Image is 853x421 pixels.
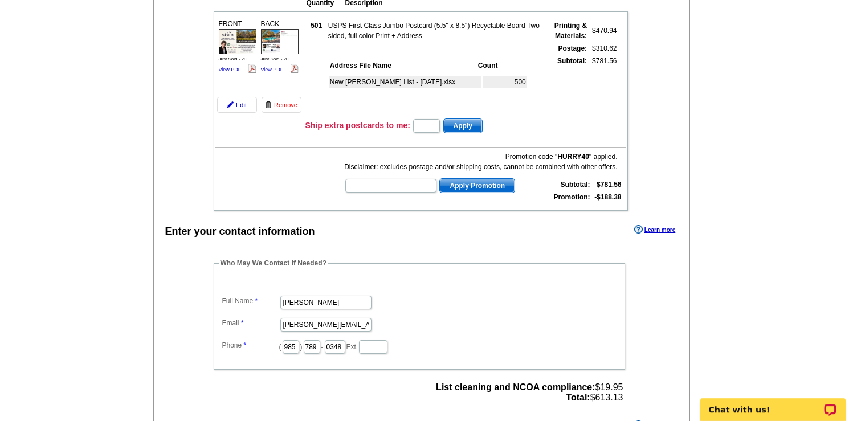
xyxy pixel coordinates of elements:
[561,181,590,189] strong: Subtotal:
[217,17,258,76] div: FRONT
[219,29,256,54] img: small-thumb.jpg
[222,318,279,328] label: Email
[248,64,256,73] img: pdf_logo.png
[261,56,293,62] span: Just Sold - 20...
[589,43,617,54] td: $310.62
[589,55,617,115] td: $781.56
[483,76,527,88] td: 500
[261,67,284,72] a: View PDF
[329,76,481,88] td: New [PERSON_NAME] List - [DATE].xlsx
[265,101,272,108] img: trashcan-icon.gif
[219,258,328,268] legend: Who May We Contact If Needed?
[634,225,675,234] a: Learn more
[305,120,410,130] h3: Ship extra postcards to me:
[443,118,483,133] button: Apply
[439,178,515,193] button: Apply Promotion
[566,393,590,402] strong: Total:
[222,340,279,350] label: Phone
[219,67,242,72] a: View PDF
[217,97,257,113] a: Edit
[262,97,301,113] a: Remove
[259,17,300,76] div: BACK
[558,44,587,52] strong: Postage:
[328,20,542,42] td: USPS First Class Jumbo Postcard (5.5" x 8.5") Recyclable Board Two sided, full color Print + Address
[477,60,527,71] th: Count
[222,296,279,306] label: Full Name
[440,179,515,193] span: Apply Promotion
[219,337,619,355] dd: ( ) - Ext.
[436,382,623,403] span: $19.95 $613.13
[557,153,589,161] b: HURRY40
[219,56,251,62] span: Just Sold - 20...
[436,382,595,392] strong: List cleaning and NCOA compliance:
[261,29,299,54] img: small-thumb.jpg
[594,193,621,201] strong: -$188.38
[597,181,621,189] strong: $781.56
[311,22,322,30] strong: 501
[227,101,234,108] img: pencil-icon.gif
[557,57,587,65] strong: Subtotal:
[290,64,299,73] img: pdf_logo.png
[329,60,476,71] th: Address File Name
[344,152,617,172] div: Promotion code " " applied. Disclaimer: excludes postage and/or shipping costs, cannot be combine...
[554,193,590,201] strong: Promotion:
[589,20,617,42] td: $470.94
[554,22,587,40] strong: Printing & Materials:
[165,224,315,239] div: Enter your contact information
[444,119,482,133] span: Apply
[693,385,853,421] iframe: LiveChat chat widget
